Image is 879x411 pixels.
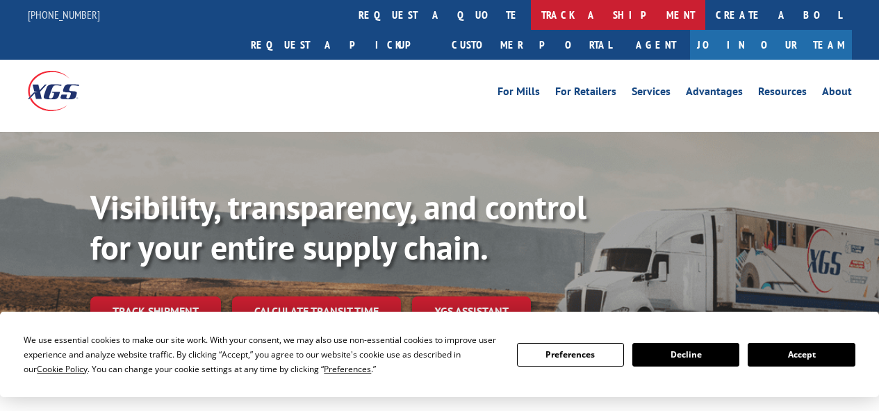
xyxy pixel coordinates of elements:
button: Accept [748,343,855,367]
a: For Mills [498,86,540,101]
a: XGS ASSISTANT [412,296,531,326]
a: Advantages [686,86,743,101]
div: We use essential cookies to make our site work. With your consent, we may also use non-essential ... [24,333,500,376]
span: Preferences [324,363,371,375]
span: Cookie Policy [37,363,88,375]
a: Request a pickup [240,30,441,60]
a: Customer Portal [441,30,622,60]
button: Preferences [517,343,624,367]
button: Decline [632,343,739,367]
a: For Retailers [555,86,616,101]
a: Resources [758,86,807,101]
a: Agent [622,30,690,60]
a: Join Our Team [690,30,852,60]
a: Services [632,86,671,101]
a: [PHONE_NUMBER] [28,8,100,22]
b: Visibility, transparency, and control for your entire supply chain. [90,185,586,269]
a: Calculate transit time [232,296,401,326]
a: About [822,86,852,101]
a: Track shipment [90,296,221,326]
